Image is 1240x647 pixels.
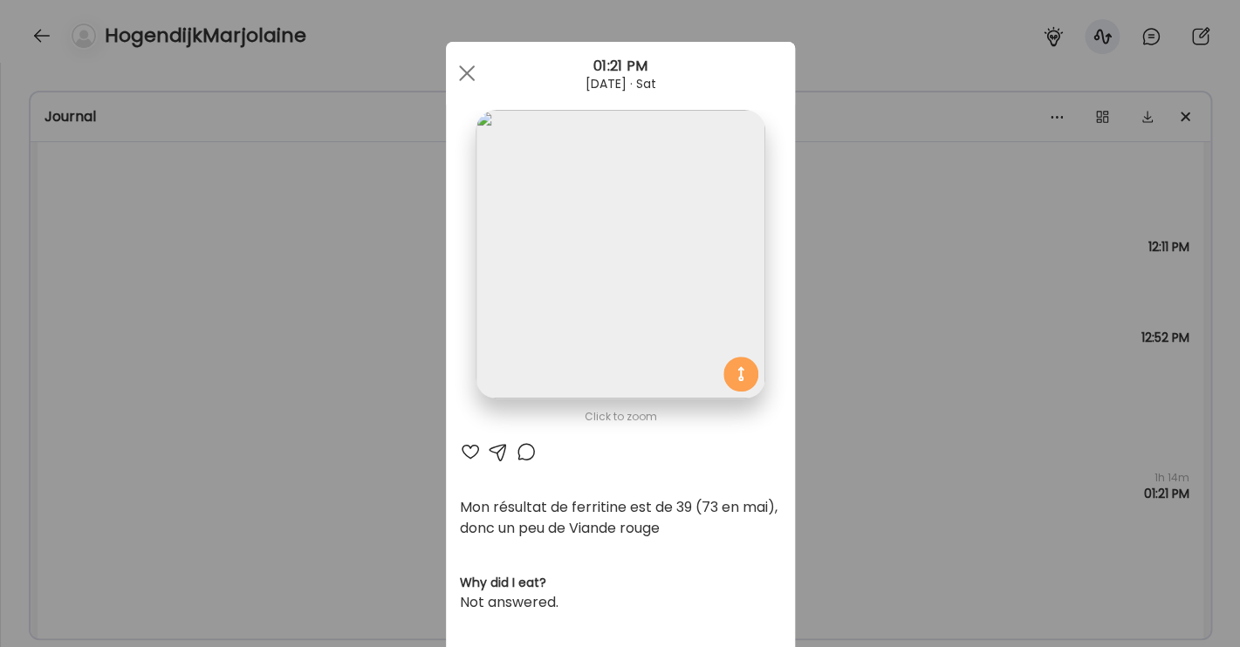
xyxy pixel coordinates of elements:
div: [DATE] · Sat [446,77,795,91]
div: Mon résultat de ferritine est de 39 (73 en mai), donc un peu de Viande rouge [460,497,781,539]
img: images%2FIHpxr1fzqZRTCaSTGPMxZjVVNhe2%2FyMwVo59OYRLdJ8iVa6c6%2FOdquxQMHO4jq9lDdASeN_1080 [476,110,764,398]
div: 01:21 PM [446,56,795,77]
div: Click to zoom [460,406,781,427]
h3: Why did I eat? [460,574,781,592]
div: Not answered. [460,592,781,613]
